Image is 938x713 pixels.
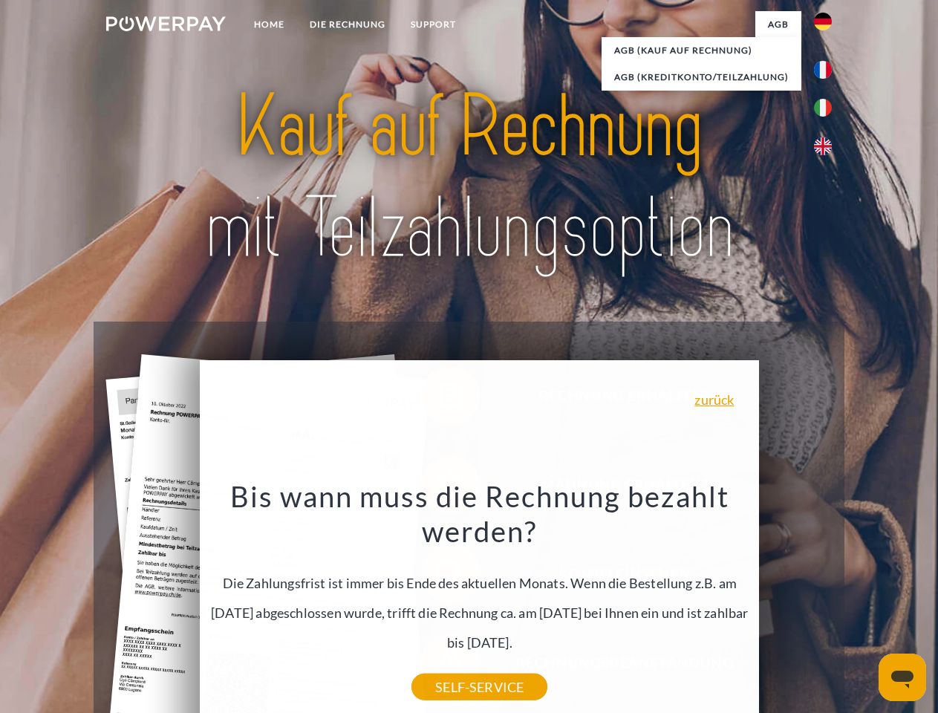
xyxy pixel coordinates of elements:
[602,37,801,64] a: AGB (Kauf auf Rechnung)
[106,16,226,31] img: logo-powerpay-white.svg
[209,478,751,550] h3: Bis wann muss die Rechnung bezahlt werden?
[755,11,801,38] a: agb
[694,393,734,406] a: zurück
[602,64,801,91] a: AGB (Kreditkonto/Teilzahlung)
[814,13,832,30] img: de
[814,61,832,79] img: fr
[142,71,796,284] img: title-powerpay_de.svg
[209,478,751,687] div: Die Zahlungsfrist ist immer bis Ende des aktuellen Monats. Wenn die Bestellung z.B. am [DATE] abg...
[241,11,297,38] a: Home
[398,11,469,38] a: SUPPORT
[814,99,832,117] img: it
[297,11,398,38] a: DIE RECHNUNG
[814,137,832,155] img: en
[879,654,926,701] iframe: Button to launch messaging window
[411,674,547,700] a: SELF-SERVICE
